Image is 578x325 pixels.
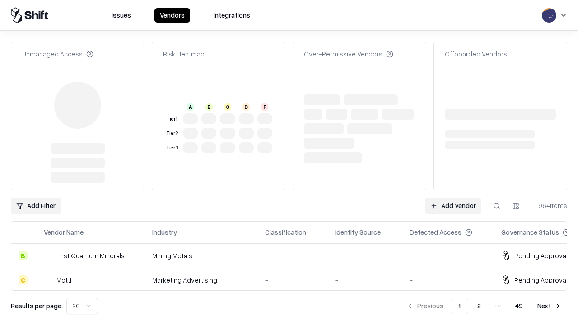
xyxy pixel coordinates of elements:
[152,251,251,260] div: Mining Metals
[224,103,231,111] div: C
[163,49,205,59] div: Risk Heatmap
[514,275,568,285] div: Pending Approval
[165,130,179,137] div: Tier 2
[304,49,393,59] div: Over-Permissive Vendors
[261,103,268,111] div: F
[11,198,61,214] button: Add Filter
[205,103,213,111] div: B
[152,275,251,285] div: Marketing Advertising
[425,198,481,214] a: Add Vendor
[165,144,179,152] div: Tier 3
[208,8,256,23] button: Integrations
[410,275,487,285] div: -
[451,298,468,314] button: 1
[531,201,567,210] div: 964 items
[401,298,567,314] nav: pagination
[335,227,381,237] div: Identity Source
[470,298,488,314] button: 2
[335,275,395,285] div: -
[532,298,567,314] button: Next
[152,227,177,237] div: Industry
[410,227,461,237] div: Detected Access
[56,275,71,285] div: Motti
[165,115,179,123] div: Tier 1
[56,251,125,260] div: First Quantum Minerals
[501,227,559,237] div: Governance Status
[44,227,84,237] div: Vendor Name
[335,251,395,260] div: -
[242,103,250,111] div: D
[265,275,321,285] div: -
[265,251,321,260] div: -
[445,49,507,59] div: Offboarded Vendors
[508,298,530,314] button: 49
[265,227,306,237] div: Classification
[22,49,93,59] div: Unmanaged Access
[187,103,194,111] div: A
[44,275,53,284] img: Motti
[514,251,568,260] div: Pending Approval
[106,8,136,23] button: Issues
[19,275,28,284] div: C
[19,251,28,260] div: B
[410,251,487,260] div: -
[44,251,53,260] img: First Quantum Minerals
[11,301,63,311] p: Results per page:
[154,8,190,23] button: Vendors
